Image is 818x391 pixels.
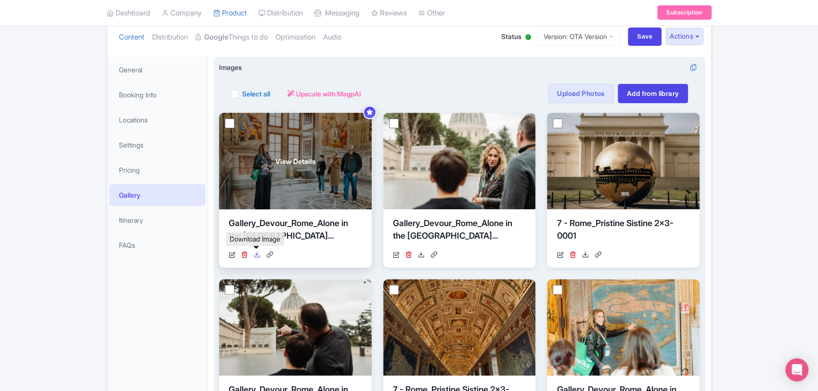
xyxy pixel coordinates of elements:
a: Version: OTA Version [537,27,620,46]
span: Status [501,31,521,41]
a: Subscription [657,6,711,20]
div: Open Intercom Messenger [785,358,808,381]
div: Gallery_Devour_Rome_Alone in the [GEOGRAPHIC_DATA]... [393,217,526,246]
input: Save [628,27,662,46]
a: Gallery [109,184,206,206]
a: Locations [109,109,206,131]
a: General [109,59,206,81]
span: Images [219,62,242,72]
a: Audio [323,22,341,53]
a: Upload Photos [548,84,613,103]
a: FAQs [109,234,206,256]
a: Upscale with MagpAI [287,89,361,99]
button: Actions [665,27,703,45]
a: Itinerary [109,209,206,231]
span: View Details [275,156,315,166]
a: Distribution [152,22,188,53]
a: Booking Info [109,84,206,106]
a: Content [119,22,144,53]
div: Gallery_Devour_Rome_Alone in the [GEOGRAPHIC_DATA]... [229,217,362,246]
a: Pricing [109,159,206,181]
strong: Google [204,32,228,43]
div: Download Image [226,232,284,246]
a: GoogleThings to do [195,22,268,53]
div: Active [523,30,533,45]
div: 7 - Rome_Pristine Sistine 2x3-0001 [557,217,690,246]
a: Settings [109,134,206,156]
a: Add from library [618,84,688,103]
span: Upscale with MagpAI [296,89,361,99]
a: View Details [219,113,372,209]
label: Select all [242,89,270,99]
a: Optimization [275,22,315,53]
